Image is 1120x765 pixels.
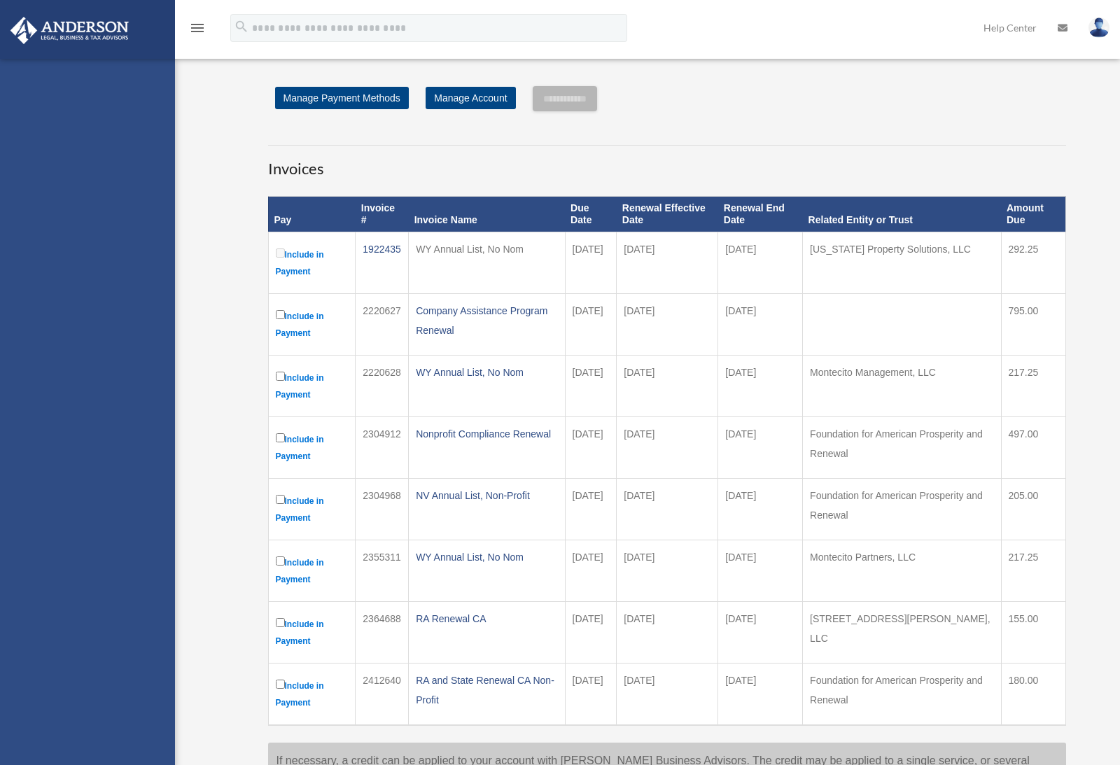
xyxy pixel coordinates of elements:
label: Include in Payment [276,246,349,280]
td: [DATE] [617,478,718,540]
i: menu [189,20,206,36]
h3: Invoices [268,145,1066,180]
td: [STREET_ADDRESS][PERSON_NAME], LLC [803,601,1001,663]
a: Manage Account [426,87,515,109]
th: Due Date [565,197,617,232]
th: Pay [268,197,356,232]
th: Amount Due [1001,197,1065,232]
td: [DATE] [617,663,718,725]
td: [DATE] [718,355,803,416]
label: Include in Payment [276,554,349,588]
input: Include in Payment [276,248,285,258]
div: NV Annual List, Non-Profit [416,486,557,505]
td: [DATE] [718,232,803,293]
td: [DATE] [617,355,718,416]
th: Invoice # [356,197,409,232]
td: [DATE] [617,416,718,478]
td: 2355311 [356,540,409,601]
label: Include in Payment [276,677,349,711]
td: [DATE] [718,293,803,355]
td: [DATE] [565,478,617,540]
th: Related Entity or Trust [803,197,1001,232]
input: Include in Payment [276,310,285,319]
td: Montecito Management, LLC [803,355,1001,416]
td: 2220627 [356,293,409,355]
td: Foundation for American Prosperity and Renewal [803,416,1001,478]
input: Include in Payment [276,680,285,689]
label: Include in Payment [276,615,349,650]
td: [US_STATE] Property Solutions, LLC [803,232,1001,293]
td: [DATE] [617,232,718,293]
input: Include in Payment [276,618,285,627]
div: RA Renewal CA [416,609,557,629]
td: 497.00 [1001,416,1065,478]
div: Nonprofit Compliance Renewal [416,424,557,444]
input: Include in Payment [276,495,285,504]
label: Include in Payment [276,492,349,526]
input: Include in Payment [276,556,285,566]
a: menu [189,24,206,36]
td: 180.00 [1001,663,1065,725]
a: 1922435 [363,244,401,255]
i: search [234,19,249,34]
td: [DATE] [565,232,617,293]
td: [DATE] [718,540,803,601]
td: 2220628 [356,355,409,416]
td: 2412640 [356,663,409,725]
label: Include in Payment [276,430,349,465]
td: 217.25 [1001,540,1065,601]
td: 795.00 [1001,293,1065,355]
td: 205.00 [1001,478,1065,540]
th: Invoice Name [409,197,565,232]
input: Include in Payment [276,433,285,442]
td: [DATE] [565,355,617,416]
td: [DATE] [718,663,803,725]
td: [DATE] [718,478,803,540]
div: WY Annual List, No Nom [416,239,557,259]
td: [DATE] [617,601,718,663]
div: WY Annual List, No Nom [416,547,557,567]
td: [DATE] [718,416,803,478]
td: Foundation for American Prosperity and Renewal [803,478,1001,540]
td: 2364688 [356,601,409,663]
td: [DATE] [565,540,617,601]
td: 217.25 [1001,355,1065,416]
td: [DATE] [565,601,617,663]
td: Montecito Partners, LLC [803,540,1001,601]
th: Renewal Effective Date [617,197,718,232]
td: [DATE] [718,601,803,663]
td: 2304968 [356,478,409,540]
div: RA and State Renewal CA Non-Profit [416,671,557,710]
img: User Pic [1088,17,1109,38]
td: [DATE] [565,663,617,725]
div: WY Annual List, No Nom [416,363,557,382]
td: [DATE] [617,540,718,601]
label: Include in Payment [276,307,349,342]
td: [DATE] [617,293,718,355]
div: Company Assistance Program Renewal [416,301,557,340]
td: [DATE] [565,416,617,478]
td: 155.00 [1001,601,1065,663]
td: 292.25 [1001,232,1065,293]
td: [DATE] [565,293,617,355]
input: Include in Payment [276,372,285,381]
label: Include in Payment [276,369,349,403]
td: Foundation for American Prosperity and Renewal [803,663,1001,725]
img: Anderson Advisors Platinum Portal [6,17,133,44]
td: 2304912 [356,416,409,478]
a: Manage Payment Methods [275,87,409,109]
th: Renewal End Date [718,197,803,232]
